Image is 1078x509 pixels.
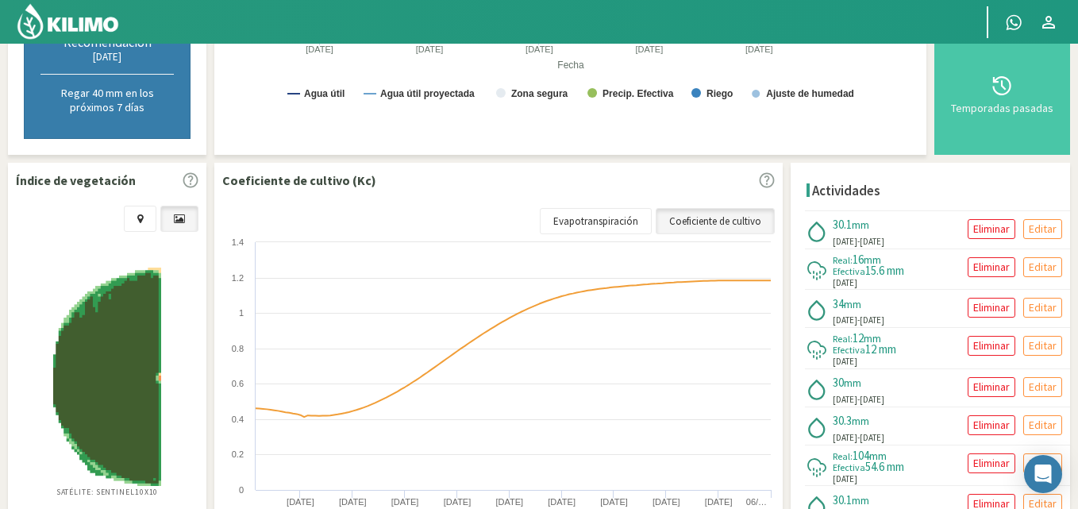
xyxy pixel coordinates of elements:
button: Eliminar [968,453,1015,473]
text: 0.6 [232,379,244,388]
text: [DATE] [548,497,576,507]
text: 0.2 [232,449,244,459]
span: - [857,394,860,405]
text: [DATE] [444,497,472,507]
span: mm [852,218,869,232]
span: [DATE] [833,355,857,368]
span: Efectiva [833,265,865,277]
a: Evapotranspiración [540,208,652,235]
span: 30.3 [833,413,852,428]
h4: Actividades [812,183,880,199]
span: Efectiva [833,461,865,473]
span: [DATE] [860,236,884,247]
p: Editar [1029,220,1057,238]
text: Ajuste de humedad [766,88,854,99]
img: Kilimo [16,2,120,40]
text: [DATE] [745,44,773,54]
span: mm [869,449,887,463]
span: mm [864,331,881,345]
text: 0.8 [232,344,244,353]
p: Editar [1029,378,1057,396]
button: Editar [1023,377,1062,397]
span: 104 [853,448,869,463]
text: [DATE] [636,44,664,54]
p: Editar [1029,258,1057,276]
text: [DATE] [495,497,523,507]
button: Eliminar [968,336,1015,356]
text: [DATE] [416,44,444,54]
span: - [857,314,860,326]
div: Temporadas pasadas [947,102,1057,114]
span: - [857,236,860,247]
text: Agua útil [304,88,345,99]
p: Eliminar [973,337,1010,355]
p: Editar [1029,337,1057,355]
text: [DATE] [287,497,314,507]
p: Coeficiente de cultivo (Kc) [222,171,376,190]
span: 15.6 mm [865,263,904,278]
span: Real: [833,333,853,345]
button: Editar [1023,415,1062,435]
text: Precip. Efectiva [603,88,674,99]
span: - [857,432,860,443]
button: Eliminar [968,377,1015,397]
text: Fecha [557,60,584,71]
button: Editar [1023,257,1062,277]
span: 12 [853,330,864,345]
a: Coeficiente de cultivo [656,208,775,235]
p: Eliminar [973,299,1010,317]
p: Eliminar [973,258,1010,276]
text: Riego [706,88,733,99]
button: Temporadas pasadas [942,40,1062,147]
span: [DATE] [860,394,884,405]
span: [DATE] [833,314,857,327]
span: [DATE] [860,432,884,443]
text: [DATE] [306,44,333,54]
p: Eliminar [973,378,1010,396]
text: [DATE] [600,497,628,507]
button: Eliminar [968,257,1015,277]
span: 12 mm [865,341,896,357]
span: 30.1 [833,492,852,507]
text: 06/… [746,497,767,507]
span: [DATE] [833,431,857,445]
p: Eliminar [973,416,1010,434]
button: Editar [1023,298,1062,318]
span: 30 [833,375,844,390]
span: 30.1 [833,217,852,232]
button: Eliminar [968,298,1015,318]
button: Editar [1023,453,1062,473]
text: 0 [239,485,244,495]
text: [DATE] [391,497,419,507]
span: mm [852,493,869,507]
button: Editar [1023,219,1062,239]
span: mm [864,253,881,267]
span: 16 [853,252,864,267]
button: Eliminar [968,219,1015,239]
text: 1.4 [232,237,244,247]
span: mm [852,414,869,428]
span: mm [844,376,861,390]
p: Editar [1029,454,1057,472]
text: [DATE] [526,44,553,54]
text: [DATE] [705,497,733,507]
span: [DATE] [833,472,857,486]
button: Editar [1023,336,1062,356]
p: Eliminar [973,454,1010,472]
span: Real: [833,450,853,462]
span: [DATE] [833,276,857,290]
span: 10X10 [135,487,159,497]
span: [DATE] [860,314,884,326]
text: [DATE] [653,497,680,507]
p: Editar [1029,299,1057,317]
span: Efectiva [833,344,865,356]
span: 34 [833,296,844,311]
span: [DATE] [833,393,857,407]
p: Editar [1029,416,1057,434]
p: Eliminar [973,220,1010,238]
text: 1.2 [232,273,244,283]
text: 1 [239,308,244,318]
span: 54.6 mm [865,459,904,474]
p: Satélite: Sentinel [56,486,159,498]
img: 48db98dd-da58-48ba-bec3-2a9f2f8cd820_-_sentinel_-_2025-10-05.png [53,268,161,486]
